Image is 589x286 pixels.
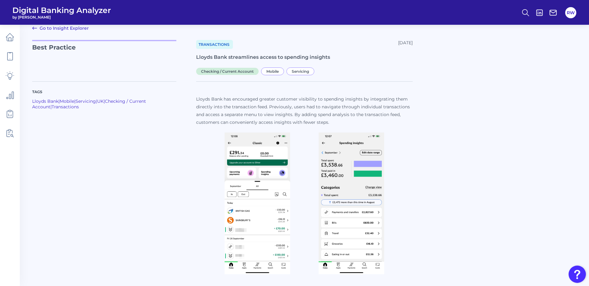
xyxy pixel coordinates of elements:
[60,98,74,104] a: Mobile
[286,67,314,75] span: Servicing
[569,266,586,283] button: Open Resource Center
[196,40,233,49] a: Transactions
[104,98,105,104] span: |
[32,98,146,110] a: Checking / Current Account
[97,98,104,104] a: UK
[74,98,75,104] span: |
[96,98,97,104] span: |
[398,40,413,49] div: [DATE]
[32,24,89,32] a: Go to Insight Explorer
[196,68,259,75] span: Checking / Current Account
[196,95,413,126] p: Lloyds Bank has encouraged greater customer visibility to spending insights by integrating them d...
[32,89,176,95] p: Tags
[32,98,58,104] a: Lloyds Bank
[75,98,96,104] a: Servicing
[286,68,317,74] a: Servicing
[58,98,60,104] span: |
[261,67,284,75] span: Mobile
[196,54,413,61] h1: Lloyds Bank streamlines access to spending insights
[32,40,176,74] p: Best Practice
[52,104,79,110] a: Transactions
[196,68,261,74] a: Checking / Current Account
[565,7,576,18] button: RW
[12,6,111,15] span: Digital Banking Analyzer
[319,132,384,275] img: Image 2.jpg
[225,132,290,275] img: Image 1.jpg
[261,68,286,74] a: Mobile
[12,15,111,19] span: by [PERSON_NAME]
[50,104,52,110] span: |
